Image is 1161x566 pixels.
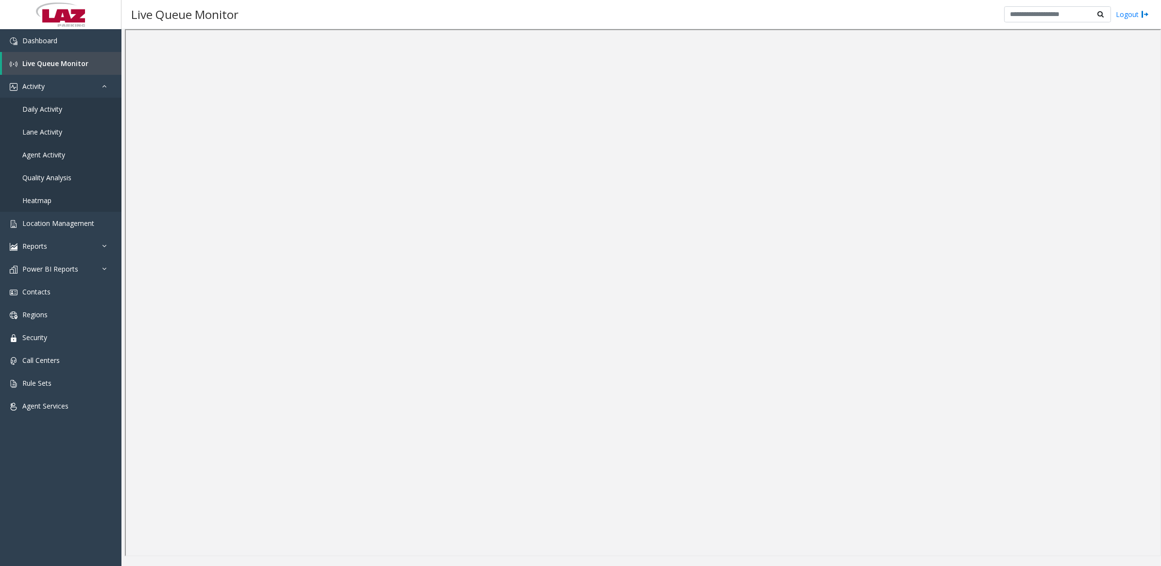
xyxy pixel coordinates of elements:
[22,241,47,251] span: Reports
[22,378,51,388] span: Rule Sets
[22,59,88,68] span: Live Queue Monitor
[22,264,78,274] span: Power BI Reports
[126,2,243,26] h3: Live Queue Monitor
[10,60,17,68] img: 'icon'
[10,83,17,91] img: 'icon'
[22,287,51,296] span: Contacts
[22,82,45,91] span: Activity
[22,219,94,228] span: Location Management
[22,173,71,182] span: Quality Analysis
[10,220,17,228] img: 'icon'
[10,380,17,388] img: 'icon'
[22,196,51,205] span: Heatmap
[22,36,57,45] span: Dashboard
[22,356,60,365] span: Call Centers
[10,266,17,274] img: 'icon'
[1141,9,1149,19] img: logout
[10,334,17,342] img: 'icon'
[22,150,65,159] span: Agent Activity
[22,127,62,137] span: Lane Activity
[10,289,17,296] img: 'icon'
[22,104,62,114] span: Daily Activity
[22,333,47,342] span: Security
[10,311,17,319] img: 'icon'
[22,401,68,411] span: Agent Services
[10,357,17,365] img: 'icon'
[1116,9,1149,19] a: Logout
[10,37,17,45] img: 'icon'
[10,403,17,411] img: 'icon'
[2,52,121,75] a: Live Queue Monitor
[10,243,17,251] img: 'icon'
[22,310,48,319] span: Regions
